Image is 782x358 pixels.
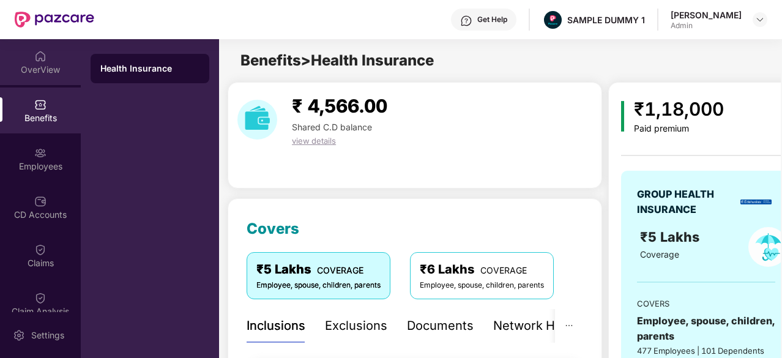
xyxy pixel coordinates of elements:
[34,292,47,304] img: svg+xml;base64,PHN2ZyBpZD0iQ2xhaW0iIHhtbG5zPSJodHRwOi8vd3d3LnczLm9yZy8yMDAwL3N2ZyIgd2lkdGg9IjIwIi...
[420,260,544,279] div: ₹6 Lakhs
[555,309,583,343] button: ellipsis
[755,15,765,24] img: svg+xml;base64,PHN2ZyBpZD0iRHJvcGRvd24tMzJ4MzIiIHhtbG5zPSJodHRwOi8vd3d3LnczLm9yZy8yMDAwL3N2ZyIgd2...
[237,100,277,140] img: download
[637,345,775,357] div: 477 Employees | 101 Dependents
[640,249,679,259] span: Coverage
[325,316,387,335] div: Exclusions
[740,200,772,204] img: insurerLogo
[477,15,507,24] div: Get Help
[621,101,624,132] img: icon
[493,316,600,335] div: Network Hospitals
[637,313,775,344] div: Employee, spouse, children, parents
[634,124,724,134] div: Paid premium
[480,265,527,275] span: COVERAGE
[317,265,363,275] span: COVERAGE
[671,9,742,21] div: [PERSON_NAME]
[460,15,472,27] img: svg+xml;base64,PHN2ZyBpZD0iSGVscC0zMngzMiIgeG1sbnM9Imh0dHA6Ly93d3cudzMub3JnLzIwMDAvc3ZnIiB3aWR0aD...
[637,187,736,217] div: GROUP HEALTH INSURANCE
[34,50,47,62] img: svg+xml;base64,PHN2ZyBpZD0iSG9tZSIgeG1sbnM9Imh0dHA6Ly93d3cudzMub3JnLzIwMDAvc3ZnIiB3aWR0aD0iMjAiIG...
[292,136,336,146] span: view details
[15,12,94,28] img: New Pazcare Logo
[34,244,47,256] img: svg+xml;base64,PHN2ZyBpZD0iQ2xhaW0iIHhtbG5zPSJodHRwOi8vd3d3LnczLm9yZy8yMDAwL3N2ZyIgd2lkdGg9IjIwIi...
[292,122,372,132] span: Shared C.D balance
[420,280,544,291] div: Employee, spouse, children, parents
[407,316,474,335] div: Documents
[634,95,724,124] div: ₹1,18,000
[34,195,47,207] img: svg+xml;base64,PHN2ZyBpZD0iQ0RfQWNjb3VudHMiIGRhdGEtbmFtZT0iQ0QgQWNjb3VudHMiIHhtbG5zPSJodHRwOi8vd3...
[565,321,573,330] span: ellipsis
[292,95,387,117] span: ₹ 4,566.00
[567,14,645,26] div: SAMPLE DUMMY 1
[28,329,68,341] div: Settings
[256,280,381,291] div: Employee, spouse, children, parents
[247,220,299,237] span: Covers
[34,147,47,159] img: svg+xml;base64,PHN2ZyBpZD0iRW1wbG95ZWVzIiB4bWxucz0iaHR0cDovL3d3dy53My5vcmcvMjAwMC9zdmciIHdpZHRoPS...
[640,229,703,245] span: ₹5 Lakhs
[240,51,434,69] span: Benefits > Health Insurance
[100,62,199,75] div: Health Insurance
[247,316,305,335] div: Inclusions
[13,329,25,341] img: svg+xml;base64,PHN2ZyBpZD0iU2V0dGluZy0yMHgyMCIgeG1sbnM9Imh0dHA6Ly93d3cudzMub3JnLzIwMDAvc3ZnIiB3aW...
[34,99,47,111] img: svg+xml;base64,PHN2ZyBpZD0iQmVuZWZpdHMiIHhtbG5zPSJodHRwOi8vd3d3LnczLm9yZy8yMDAwL3N2ZyIgd2lkdGg9Ij...
[256,260,381,279] div: ₹5 Lakhs
[637,297,775,310] div: COVERS
[544,11,562,29] img: Pazcare_Alternative_logo-01-01.png
[671,21,742,31] div: Admin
